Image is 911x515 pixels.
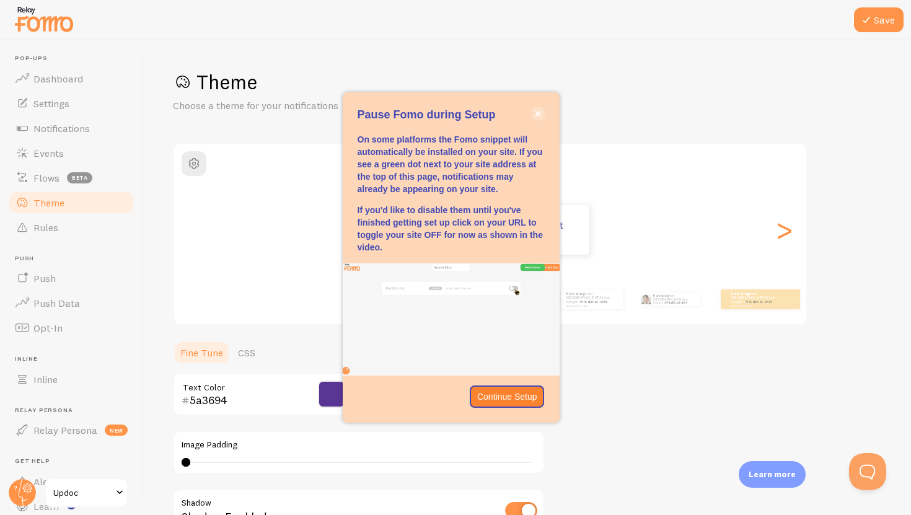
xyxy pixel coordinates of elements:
span: new [105,425,128,436]
p: from [GEOGRAPHIC_DATA] just bought a [731,291,780,307]
a: Inline [7,367,135,392]
p: If you'd like to disable them until you've finished getting set up click on your URL to toggle yo... [358,204,545,253]
p: Continue Setup [477,390,537,403]
span: Notifications [33,122,90,134]
h1: Theme [173,69,881,95]
p: from [GEOGRAPHIC_DATA] just bought a [653,293,695,306]
span: Relay Persona [15,407,135,415]
div: Next slide [777,185,791,275]
img: Fomo [641,294,651,304]
button: close, [532,107,545,120]
strong: Marketing [566,291,584,296]
span: Pop-ups [15,55,135,63]
a: CSS [231,340,263,365]
a: Fine Tune [173,340,231,365]
a: Settings [7,91,135,116]
strong: Marketing [653,294,669,297]
a: Notifications [7,116,135,141]
img: fomo-relay-logo-orange.svg [13,3,75,35]
span: Rules [33,221,58,234]
span: Get Help [15,457,135,465]
span: Relay Persona [33,424,97,436]
a: Flows beta [7,165,135,190]
span: Push [33,272,56,284]
div: Learn more [739,461,806,488]
a: Relay Persona new [7,418,135,442]
a: Events [7,141,135,165]
small: about 4 minutes ago [566,304,617,307]
a: Metallica t-shirt [666,301,687,304]
span: Theme [33,196,64,209]
span: Push [15,255,135,263]
span: Dashboard [33,73,83,85]
span: Inline [33,373,58,385]
h2: Classic [174,151,806,170]
a: Push Data [7,291,135,315]
a: Metallica t-shirt [746,299,772,304]
strong: Marketing [731,291,749,296]
a: Opt-In [7,315,135,340]
small: about 4 minutes ago [731,304,779,307]
span: Opt-In [33,322,63,334]
a: Metallica t-shirt [581,299,607,304]
a: Dashboard [7,66,135,91]
span: Flows [33,172,59,184]
span: Inline [15,355,135,363]
span: Events [33,147,64,159]
label: Image Padding [182,439,536,451]
a: Alerts [7,469,135,494]
p: from [GEOGRAPHIC_DATA] just bought a [566,291,618,307]
a: Rules [7,215,135,240]
a: Theme [7,190,135,215]
div: Pause Fomo during Setup [343,92,560,422]
p: Choose a theme for your notifications [173,99,470,113]
p: Pause Fomo during Setup [358,107,545,123]
span: Settings [33,97,69,110]
button: Continue Setup [470,385,545,408]
a: Updoc [45,478,128,508]
iframe: Help Scout Beacon - Open [849,453,886,490]
a: Push [7,266,135,291]
span: Updoc [53,485,112,500]
p: Learn more [749,469,796,480]
span: Learn [33,500,59,513]
span: beta [67,172,92,183]
span: Alerts [33,475,60,488]
span: Push Data [33,297,80,309]
p: On some platforms the Fomo snippet will automatically be installed on your site. If you see a gre... [358,133,545,195]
